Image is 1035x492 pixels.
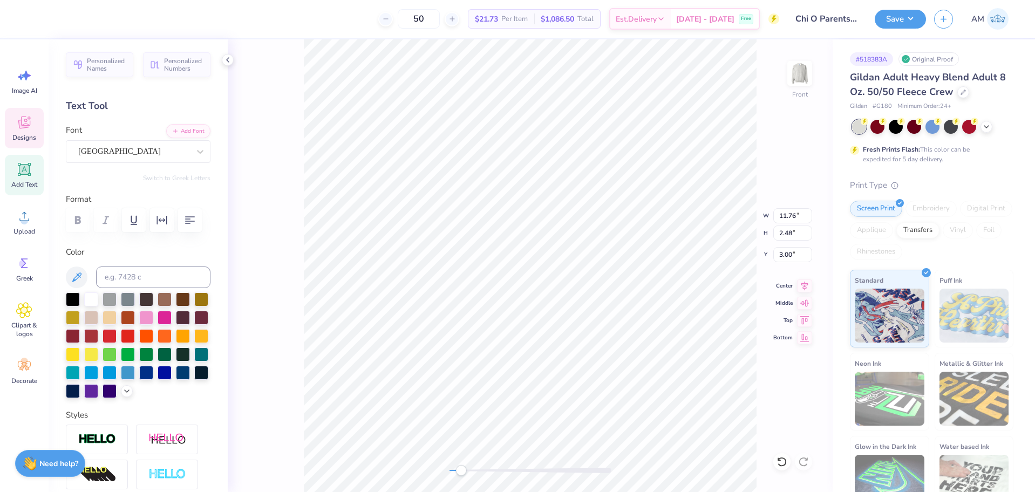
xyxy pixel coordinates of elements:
span: Neon Ink [855,358,881,369]
span: Top [773,316,793,325]
span: Add Text [11,180,37,189]
span: Upload [13,227,35,236]
span: Designs [12,133,36,142]
div: Print Type [850,179,1013,192]
div: This color can be expedited for 5 day delivery. [863,145,996,164]
label: Color [66,246,210,258]
img: 3D Illusion [78,466,116,483]
img: Puff Ink [939,289,1009,343]
img: Negative Space [148,468,186,481]
span: Glow in the Dark Ink [855,441,916,452]
span: Total [577,13,594,25]
span: Center [773,282,793,290]
span: # G180 [873,102,892,111]
span: Puff Ink [939,275,962,286]
img: Neon Ink [855,372,924,426]
span: Greek [16,274,33,283]
img: Shadow [148,433,186,446]
span: $1,086.50 [541,13,574,25]
input: e.g. 7428 c [96,266,210,288]
span: Image AI [12,86,37,95]
span: Personalized Names [87,57,127,72]
label: Font [66,124,82,136]
div: Screen Print [850,201,902,217]
label: Styles [66,409,88,421]
span: Personalized Numbers [164,57,204,72]
span: AM [971,13,984,25]
input: – – [398,9,440,29]
img: Stroke [78,433,116,446]
span: Metallic & Glitter Ink [939,358,1003,369]
button: Save [875,10,926,29]
span: Bottom [773,333,793,342]
div: Applique [850,222,893,238]
input: Untitled Design [787,8,867,30]
img: Arvi Mikhail Parcero [987,8,1009,30]
div: Embroidery [905,201,957,217]
div: Original Proof [898,52,959,66]
span: Gildan Adult Heavy Blend Adult 8 Oz. 50/50 Fleece Crew [850,71,1006,98]
div: Digital Print [960,201,1012,217]
span: Clipart & logos [6,321,42,338]
label: Format [66,193,210,206]
button: Switch to Greek Letters [143,174,210,182]
div: Transfers [896,222,939,238]
span: Middle [773,299,793,307]
div: Text Tool [66,99,210,113]
div: Rhinestones [850,244,902,260]
button: Personalized Numbers [143,52,210,77]
span: Est. Delivery [616,13,657,25]
span: Minimum Order: 24 + [897,102,951,111]
span: $21.73 [475,13,498,25]
strong: Need help? [39,459,78,469]
img: Metallic & Glitter Ink [939,372,1009,426]
span: Standard [855,275,883,286]
button: Personalized Names [66,52,133,77]
div: Front [792,90,808,99]
img: Standard [855,289,924,343]
span: Free [741,15,751,23]
span: Gildan [850,102,867,111]
span: Water based Ink [939,441,989,452]
div: Vinyl [943,222,973,238]
div: Accessibility label [455,465,466,476]
button: Add Font [166,124,210,138]
span: Decorate [11,377,37,385]
div: # 518383A [850,52,893,66]
img: Front [789,63,811,84]
span: Per Item [501,13,528,25]
strong: Fresh Prints Flash: [863,145,920,154]
div: Foil [976,222,1002,238]
span: [DATE] - [DATE] [676,13,734,25]
a: AM [966,8,1013,30]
